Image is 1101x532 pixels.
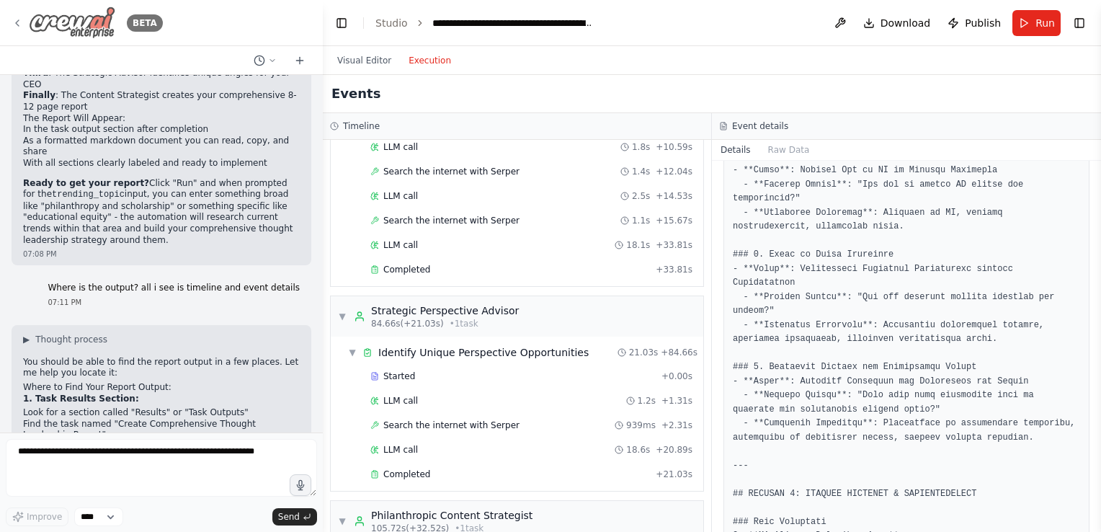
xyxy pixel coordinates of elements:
button: Visual Editor [329,52,400,69]
span: • 1 task [450,318,478,329]
button: Show right sidebar [1069,13,1089,33]
button: Raw Data [759,140,819,160]
p: Where is the output? all i see is timeline and event details [48,283,300,294]
h2: Where to Find Your Report Output: [23,382,300,394]
button: Hide left sidebar [331,13,352,33]
li: : The Content Strategist creates your comprehensive 8-12 page report [23,90,300,112]
span: Thought process [35,334,107,345]
span: + 33.81s [656,239,692,251]
button: Publish [942,10,1007,36]
span: LLM call [383,239,418,251]
span: + 21.03s [656,469,692,480]
button: Improve [6,507,68,526]
li: : The Strategic Advisor identifies unique angles for your CEO [23,68,300,90]
button: Send [272,508,317,526]
div: Strategic Perspective Advisor [371,303,519,318]
li: As a formatted markdown document you can read, copy, and share [23,136,300,158]
img: Logo [29,6,115,39]
button: Click to speak your automation idea [290,474,311,496]
span: + 10.59s [656,141,692,153]
span: 1.1s [632,215,650,226]
code: trending_topic [52,190,125,200]
span: ▼ [338,311,347,322]
span: + 33.81s [656,264,692,275]
li: In the task output section after completion [23,124,300,136]
span: Publish [965,16,1001,30]
button: Execution [400,52,460,69]
li: Find the task named "Create Comprehensive Thought Leadership Report" [23,419,300,441]
span: LLM call [383,444,418,456]
strong: 1. Task Results Section: [23,394,139,404]
span: ▼ [348,347,357,358]
span: 18.1s [626,239,650,251]
span: 84.66s (+21.03s) [371,318,444,329]
button: Switch to previous chat [248,52,282,69]
span: Completed [383,264,430,275]
span: Search the internet with Serper [383,420,520,431]
strong: Ready to get your report? [23,178,149,188]
a: Studio [375,17,408,29]
h3: Timeline [343,120,380,132]
p: You should be able to find the report output in a few places. Let me help you locate it: [23,357,300,379]
li: With all sections clearly labeled and ready to implement [23,158,300,169]
span: Search the internet with Serper [383,166,520,177]
strong: Finally [23,90,55,100]
span: LLM call [383,141,418,153]
div: 07:11 PM [48,297,300,308]
span: + 0.00s [661,371,692,382]
span: Search the internet with Serper [383,215,520,226]
h2: Events [331,84,380,104]
span: Completed [383,469,430,480]
span: Run [1035,16,1055,30]
span: + 1.31s [661,395,692,407]
p: Click "Run" and when prompted for the input, you can enter something broad like "philanthropy and... [23,178,300,247]
button: ▶Thought process [23,334,107,345]
button: Details [712,140,759,160]
span: + 12.04s [656,166,692,177]
span: Download [881,16,931,30]
span: 939ms [626,420,656,431]
nav: breadcrumb [375,16,594,30]
span: + 2.31s [661,420,692,431]
span: + 15.67s [656,215,692,226]
span: LLM call [383,190,418,202]
div: Philanthropic Content Strategist [371,508,532,523]
div: BETA [127,14,163,32]
div: Identify Unique Perspective Opportunities [378,345,589,360]
span: 1.8s [632,141,650,153]
div: 07:08 PM [23,249,300,260]
li: Look for a section called "Results" or "Task Outputs" [23,407,300,419]
button: Start a new chat [288,52,311,69]
span: + 20.89s [656,444,692,456]
button: Download [857,10,937,36]
h2: The Report Will Appear: [23,113,300,125]
span: ▶ [23,334,30,345]
button: Run [1012,10,1061,36]
span: + 84.66s [661,347,697,358]
span: Improve [27,511,62,523]
span: + 14.53s [656,190,692,202]
span: Started [383,371,415,382]
span: 1.4s [632,166,650,177]
span: LLM call [383,395,418,407]
span: 1.2s [638,395,656,407]
span: 2.5s [632,190,650,202]
h3: Event details [732,120,788,132]
span: ▼ [338,515,347,527]
span: 18.6s [626,444,650,456]
span: 21.03s [629,347,659,358]
span: Send [278,511,300,523]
